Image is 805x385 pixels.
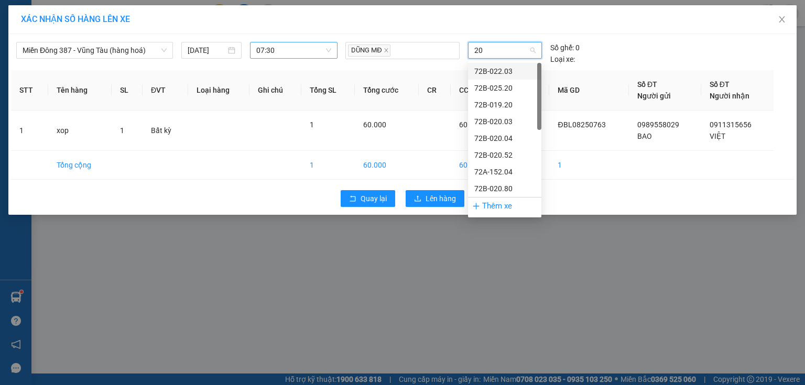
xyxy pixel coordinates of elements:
[341,190,395,207] button: rollbackQuay lại
[90,47,163,61] div: 0399345929
[426,193,456,204] span: Lên hàng
[474,99,535,111] div: 72B-019.20
[120,126,124,135] span: 1
[23,42,167,58] span: Miền Đông 387 - Vũng Tàu (hàng hoá)
[9,34,82,49] div: 0934130225
[468,197,541,215] div: Thêm xe
[451,70,500,111] th: CC
[637,92,671,100] span: Người gửi
[301,70,355,111] th: Tổng SL
[361,193,387,204] span: Quay lại
[549,151,629,180] td: 1
[112,70,143,111] th: SL
[419,70,451,111] th: CR
[474,133,535,144] div: 72B-020.04
[249,70,301,111] th: Ghi chú
[558,120,605,129] span: ĐBL08250763
[474,116,535,127] div: 72B-020.03
[468,180,541,197] div: 72B-020.80
[468,96,541,113] div: 72B-019.20
[778,15,786,24] span: close
[384,48,389,53] span: close
[459,120,482,129] span: 60.000
[48,151,112,180] td: Tổng cộng
[468,130,541,147] div: 72B-020.04
[474,149,535,161] div: 72B-020.52
[188,45,226,56] input: 14/08/2025
[9,21,82,34] div: thành hat de
[549,70,629,111] th: Mã GD
[637,80,657,89] span: Số ĐT
[90,34,163,47] div: hat de
[710,132,725,140] span: VIỆT
[90,9,163,34] div: HANG NGOAI
[474,65,535,77] div: 72B-022.03
[11,111,48,151] td: 1
[9,10,25,21] span: Gửi:
[468,63,541,80] div: 72B-022.03
[550,53,575,65] span: Loại xe:
[363,120,386,129] span: 60.000
[474,82,535,94] div: 72B-025.20
[406,190,464,207] button: uploadLên hàng
[11,70,48,111] th: STT
[710,92,749,100] span: Người nhận
[468,163,541,180] div: 72A-152.04
[468,147,541,163] div: 72B-020.52
[256,42,332,58] span: 07:30
[88,68,164,82] div: 40.000
[767,5,797,35] button: Close
[188,70,249,111] th: Loại hàng
[710,80,730,89] span: Số ĐT
[88,70,96,81] span: C :
[637,132,652,140] span: BAO
[9,9,82,21] div: 167 QL13
[143,70,188,111] th: ĐVT
[637,120,679,129] span: 0989558029
[474,183,535,194] div: 72B-020.80
[348,45,390,57] span: DŨNG MĐ
[468,113,541,130] div: 72B-020.03
[472,202,480,210] span: plus
[710,120,752,129] span: 0911315656
[474,166,535,178] div: 72A-152.04
[48,70,112,111] th: Tên hàng
[355,70,419,111] th: Tổng cước
[143,111,188,151] td: Bất kỳ
[414,195,421,203] span: upload
[301,151,355,180] td: 1
[550,42,574,53] span: Số ghế:
[21,14,130,24] span: XÁC NHẬN SỐ HÀNG LÊN XE
[468,80,541,96] div: 72B-025.20
[90,10,115,21] span: Nhận:
[550,42,580,53] div: 0
[451,151,500,180] td: 60.000
[48,111,112,151] td: xop
[310,120,314,129] span: 1
[355,151,419,180] td: 60.000
[349,195,356,203] span: rollback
